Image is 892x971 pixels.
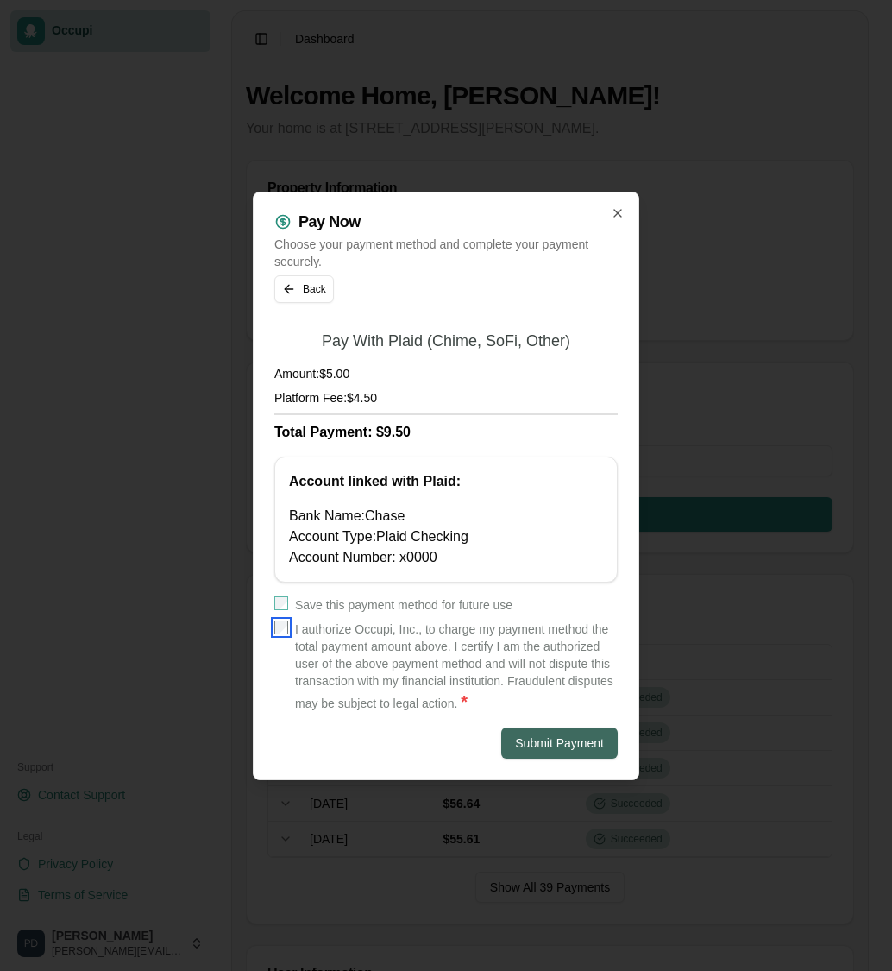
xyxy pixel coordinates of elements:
h2: Pay Now [298,214,361,230]
div: Account Type: Plaid Checking [289,526,603,547]
h4: Platform Fee: $4.50 [274,389,618,407]
div: Bank Name: Chase [289,506,603,526]
div: Account linked with Plaid: [289,471,603,506]
button: Submit Payment [501,728,618,759]
h3: Total Payment: $9.50 [274,422,618,443]
div: Account Number: x 0000 [289,547,603,568]
h4: Amount: $5.00 [274,365,618,382]
label: I authorize Occupi, Inc., to charge my payment method the total payment amount above. I certify I... [295,621,618,714]
button: Back [274,275,334,303]
label: Save this payment method for future use [295,596,512,614]
p: Choose your payment method and complete your payment securely. [274,236,618,270]
h2: Pay With Plaid (Chime, SoFi, Other) [322,331,570,351]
